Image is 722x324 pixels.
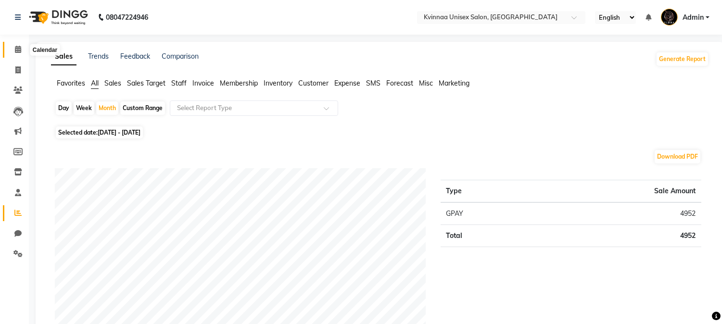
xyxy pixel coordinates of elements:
span: SMS [366,79,380,87]
button: Generate Report [657,52,708,66]
img: Admin [661,9,678,25]
span: Sales Target [127,79,165,87]
span: Favorites [57,79,85,87]
img: logo [25,4,90,31]
td: 4952 [532,225,701,247]
span: Customer [298,79,329,87]
span: Sales [104,79,121,87]
th: Type [441,180,532,203]
td: 4952 [532,202,701,225]
span: [DATE] - [DATE] [98,129,140,136]
button: Download PDF [655,150,700,163]
th: Sale Amount [532,180,701,203]
span: All [91,79,99,87]
a: Feedback [120,52,150,61]
div: Custom Range [120,101,165,115]
div: Month [96,101,118,115]
span: Membership [220,79,258,87]
a: Comparison [162,52,199,61]
div: Calendar [30,44,60,56]
td: Total [441,225,532,247]
span: Expense [334,79,360,87]
span: Misc [419,79,433,87]
span: Selected date: [56,126,143,138]
a: Trends [88,52,109,61]
td: GPAY [441,202,532,225]
span: Inventory [264,79,292,87]
span: Invoice [192,79,214,87]
span: Staff [171,79,187,87]
b: 08047224946 [106,4,148,31]
div: Week [74,101,94,115]
span: Forecast [386,79,413,87]
div: Day [56,101,72,115]
span: Admin [683,12,704,23]
span: Marketing [439,79,469,87]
